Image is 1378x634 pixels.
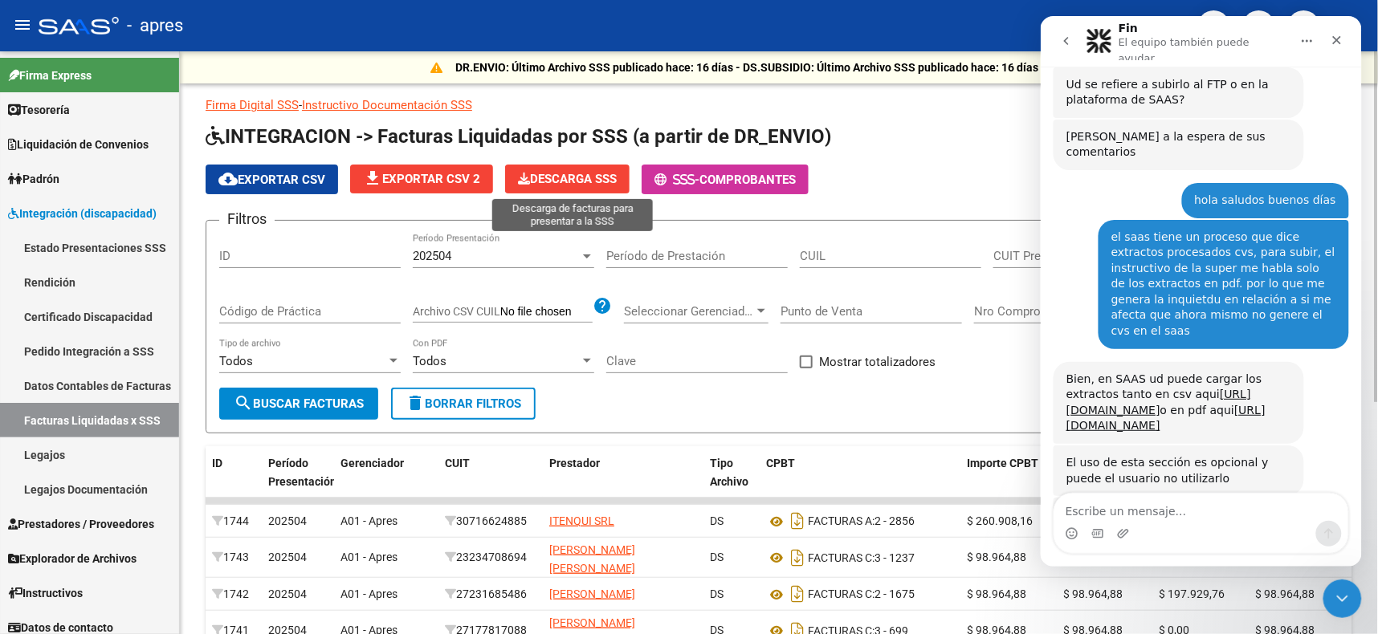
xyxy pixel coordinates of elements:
span: Integración (discapacidad) [8,205,157,222]
div: 1744 [212,512,255,530]
span: [PERSON_NAME] [549,587,635,600]
span: DS [710,514,724,527]
span: - [654,173,699,187]
span: A01 - Apres [340,551,397,563]
button: Buscar Facturas [219,388,378,420]
button: Exportar CSV [206,165,338,194]
i: Descargar documento [787,508,808,534]
span: Comprobantes [699,173,796,187]
span: Exportar CSV [218,173,325,187]
span: FACTURAS C: [808,551,874,564]
h3: Filtros [219,208,275,230]
mat-icon: help [593,296,612,315]
iframe: Intercom live chat [1323,579,1362,618]
span: Liquidación de Convenios [8,136,149,153]
i: Descargar documento [787,545,808,571]
span: Gerenciador [340,457,404,469]
span: $ 98.964,88 [967,551,1026,563]
span: $ 197.929,76 [1160,587,1225,600]
iframe: Intercom live chat [1041,16,1362,567]
datatable-header-cell: Gerenciador [334,446,438,517]
button: Descarga SSS [505,165,630,193]
mat-icon: search [234,393,253,413]
span: Padrón [8,170,59,188]
span: Mostrar totalizadores [819,352,936,372]
button: Borrar Filtros [391,388,536,420]
span: [PERSON_NAME] [PERSON_NAME] [549,543,635,575]
span: $ 260.908,16 [967,514,1033,527]
div: 1743 [212,548,255,567]
span: Período Presentación [268,457,336,488]
span: $ 98.964,88 [1063,587,1123,600]
a: Instructivo Documentación SSS [302,98,472,112]
div: 3 - 1237 [766,545,954,571]
span: Buscar Facturas [234,396,364,411]
mat-icon: menu [13,15,32,35]
mat-icon: cloud_download [218,169,238,189]
span: Exportar CSV 2 [363,172,480,186]
span: INTEGRACION -> Facturas Liquidadas por SSS (a partir de DR_ENVIO) [206,125,831,148]
span: $ 98.964,88 [967,587,1026,600]
span: 202504 [268,587,307,600]
span: Tesorería [8,101,70,119]
span: $ 98.964,88 [1256,587,1315,600]
div: 30716624885 [445,512,536,530]
span: Explorador de Archivos [8,550,137,567]
span: FACTURAS A: [808,515,874,528]
button: -Comprobantes [642,165,809,194]
input: Archivo CSV CUIL [500,305,593,319]
datatable-header-cell: ID [206,446,262,517]
span: CUIT [445,457,470,469]
span: Borrar Filtros [406,396,521,411]
span: Instructivos [8,584,83,602]
span: Firma Express [8,67,92,84]
span: Todos [219,354,253,368]
div: 27231685486 [445,585,536,604]
datatable-header-cell: Tipo Archivo [703,446,760,517]
p: DR.ENVIO: Último Archivo SSS publicado hace: 16 días - DS.SUBSIDIO: Último Archivo SSS publicado ... [456,59,1039,76]
span: 202504 [413,249,451,263]
p: - [206,96,1352,114]
span: FACTURAS C: [808,588,874,601]
span: Archivo CSV CUIL [413,305,500,318]
div: 23234708694 [445,548,536,567]
button: Exportar CSV 2 [350,165,493,193]
span: DS [710,551,724,563]
mat-icon: delete [406,393,425,413]
span: Descarga SSS [518,172,617,186]
a: Firma Digital SSS [206,98,299,112]
span: ID [212,457,222,469]
div: 1742 [212,585,255,604]
span: Seleccionar Gerenciador [624,304,754,319]
span: Prestadores / Proveedores [8,515,154,533]
div: 2 - 2856 [766,508,954,534]
datatable-header-cell: Importe CPBT [960,446,1057,517]
span: - apres [127,8,183,43]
